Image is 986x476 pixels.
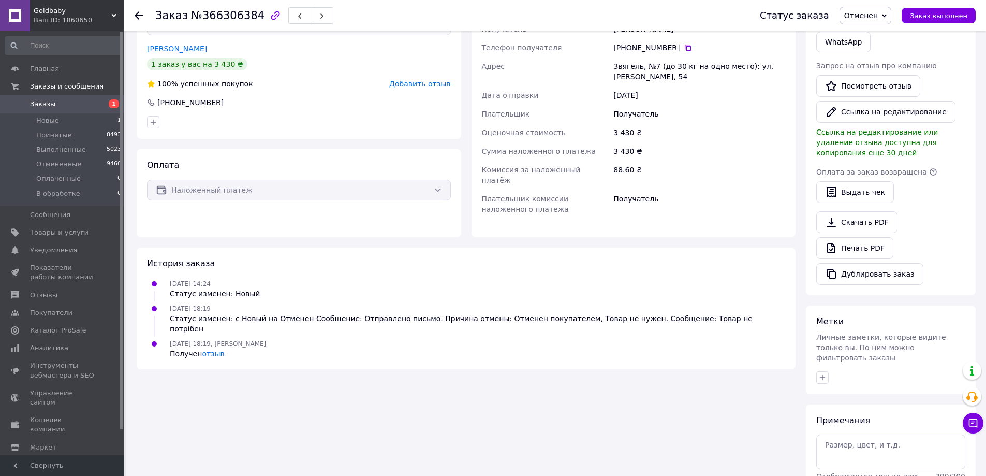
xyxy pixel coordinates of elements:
a: отзыв [202,350,224,358]
span: Оплаченные [36,174,81,183]
button: Заказ выполнен [902,8,976,23]
span: Выполненные [36,145,86,154]
div: [PHONE_NUMBER] [156,97,225,108]
span: Отменен [844,11,878,20]
span: №366306384 [191,9,264,22]
span: Оплата за заказ возвращена [816,168,927,176]
span: [DATE] 18:19 [170,305,211,312]
span: Оценочная стоимость [482,128,566,137]
span: Добавить отзыв [389,80,450,88]
span: Запрос на отзыв про компанию [816,62,937,70]
div: Вернуться назад [135,10,143,21]
span: Метки [816,316,844,326]
button: Выдать чек [816,181,894,203]
span: Примечания [816,415,870,425]
span: Покупатели [30,308,72,318]
span: Инструменты вебмастера и SEO [30,361,96,380]
span: 1 [117,116,121,125]
div: Получатель [611,190,787,219]
span: Уведомления [30,246,77,255]
div: [DATE] [611,86,787,105]
span: Товары и услуги [30,228,89,237]
div: Ваш ID: 1860650 [34,16,124,25]
span: Маркет [30,443,56,452]
span: История заказа [147,258,215,268]
span: Каталог ProSale [30,326,86,335]
span: Адрес [482,62,505,70]
span: Показатели работы компании [30,263,96,282]
div: Получен [170,349,266,359]
span: Управление сайтом [30,388,96,407]
button: Дублировать заказ [816,263,923,285]
div: Статус изменен: Новый [170,289,260,299]
span: Ссылка на редактирование или удаление отзыва доступна для копирования еще 30 дней [816,128,938,157]
span: Телефон получателя [482,44,562,52]
a: WhatsApp [816,32,871,52]
span: 100% [157,80,178,88]
a: Печать PDF [816,237,893,259]
span: Плательщик [482,110,530,118]
span: Получатель [482,25,527,33]
span: Сумма наложенного платежа [482,147,596,155]
span: Плательщик комиссии наложенного платежа [482,195,569,213]
span: 9460 [107,160,121,169]
div: Получатель [611,105,787,123]
div: успешных покупок [147,79,253,89]
input: Поиск [5,36,122,55]
span: Отзывы [30,291,57,300]
span: Дата отправки [482,91,539,99]
div: Статус заказа [760,10,829,21]
span: Goldbaby [34,6,111,16]
a: Скачать PDF [816,211,897,233]
span: Заказы и сообщения [30,82,104,91]
span: Принятые [36,131,72,140]
span: Оплата [147,160,179,170]
span: 0 [117,174,121,183]
div: Звягель, №7 (до 30 кг на одно место): ул. [PERSON_NAME], 54 [611,57,787,86]
span: Аналитика [30,343,68,353]
span: Кошелек компании [30,415,96,434]
span: Комиссия за наложенный платёж [482,166,581,184]
span: Личные заметки, которые видите только вы. По ним можно фильтровать заказы [816,333,946,362]
span: Главная [30,64,59,74]
span: Заказ [155,9,188,22]
span: 5023 [107,145,121,154]
button: Ссылка на редактирование [816,101,955,123]
span: Новые [36,116,59,125]
div: 1 заказ у вас на 3 430 ₴ [147,58,247,70]
div: [PHONE_NUMBER] [613,42,785,53]
span: Заказы [30,99,55,109]
span: 0 [117,189,121,198]
a: [PERSON_NAME] [147,45,207,53]
span: Отмененные [36,160,81,169]
span: [DATE] 14:24 [170,280,211,287]
span: 1 [109,99,119,108]
div: Статус изменен: с Новый на Отменен Сообщение: Отправлено письмо. Причина отмены: Отменен покупате... [170,313,785,334]
a: Посмотреть отзыв [816,75,920,97]
span: 8493 [107,131,121,140]
button: Чат с покупателем [963,413,983,434]
div: 88.60 ₴ [611,161,787,190]
span: [DATE] 18:19, [PERSON_NAME] [170,340,266,348]
div: 3 430 ₴ [611,123,787,142]
span: В обработке [36,189,80,198]
span: Сообщения [30,210,70,220]
span: Заказ выполнен [910,12,967,20]
div: 3 430 ₴ [611,142,787,161]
